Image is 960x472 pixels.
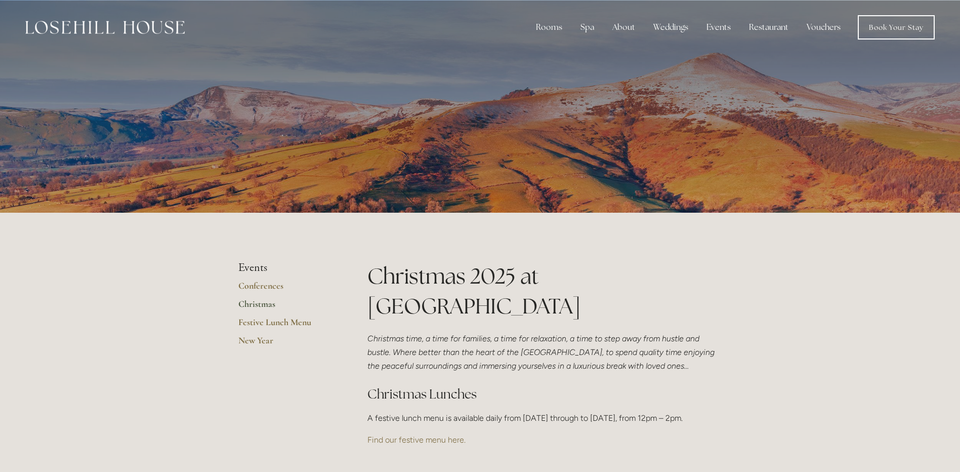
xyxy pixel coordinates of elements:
a: Find our festive menu here. [367,435,466,445]
img: Losehill House [25,21,185,34]
h2: Christmas Lunches [367,385,722,403]
div: About [604,17,643,37]
a: Conferences [238,280,335,298]
div: Restaurant [741,17,797,37]
a: Festive Lunch Menu [238,317,335,335]
div: Events [698,17,739,37]
li: Events [238,261,335,274]
a: Book Your Stay [858,15,935,40]
div: Spa [572,17,602,37]
div: Rooms [528,17,570,37]
h1: Christmas 2025 at [GEOGRAPHIC_DATA] [367,261,722,321]
div: Weddings [645,17,696,37]
a: Vouchers [799,17,849,37]
a: New Year [238,335,335,353]
a: Christmas [238,298,335,317]
em: Christmas time, a time for families, a time for relaxation, a time to step away from hustle and b... [367,334,717,371]
p: A festive lunch menu is available daily from [DATE] through to [DATE], from 12pm – 2pm. [367,411,722,425]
